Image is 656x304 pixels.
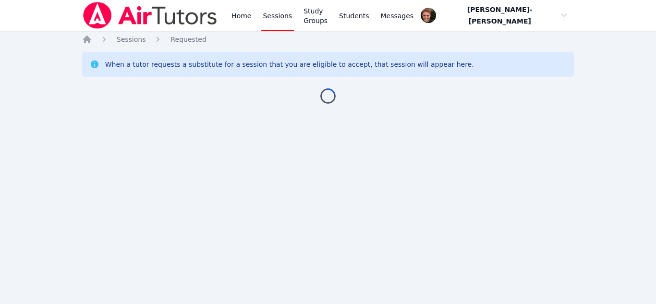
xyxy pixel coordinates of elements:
[381,11,414,21] span: Messages
[82,2,218,29] img: Air Tutors
[117,35,146,44] a: Sessions
[117,36,146,43] span: Sessions
[82,35,574,44] nav: Breadcrumb
[105,60,474,69] div: When a tutor requests a substitute for a session that you are eligible to accept, that session wi...
[170,36,206,43] span: Requested
[170,35,206,44] a: Requested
